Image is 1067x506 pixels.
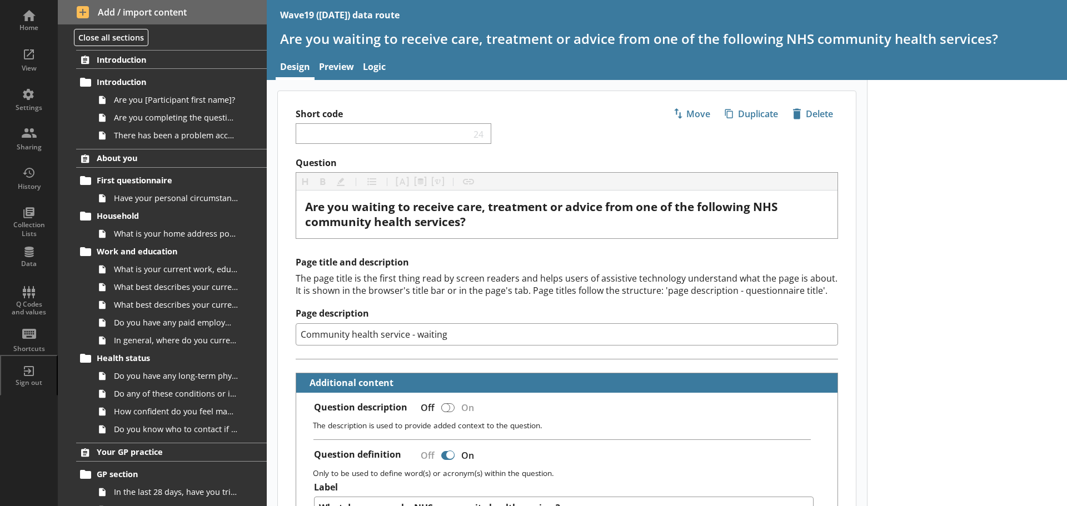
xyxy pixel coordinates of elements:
[93,296,267,314] a: What best describes your current situation?
[9,300,48,317] div: Q Codes and values
[97,175,233,186] span: First questionnaire
[93,127,267,144] a: There has been a problem accessing the survey
[81,349,267,438] li: Health statusDo you have any long-term physical or mental health conditions or illnesses lasting ...
[114,335,238,345] span: In general, where do you currently work?
[114,264,238,274] span: What is your current work, education or other status? That is where you spend most of your time, ...
[77,6,248,18] span: Add / import content
[296,272,838,297] div: The page title is the first thing read by screen readers and helps users of assistive technology ...
[280,30,1054,47] h1: Are you waiting to receive care, treatment or advice from one of the following NHS community heal...
[314,482,814,493] label: Label
[305,199,780,229] span: Are you waiting to receive care, treatment or advice from one of the following NHS community heal...
[58,149,267,438] li: About youFirst questionnaireHave your personal circumstances changed since you last completed thi...
[81,207,267,243] li: HouseholdWhat is your home address postcode?
[296,257,838,268] h2: Page title and description
[74,29,148,46] button: Close all sections
[97,77,233,87] span: Introduction
[97,469,233,479] span: GP section
[93,403,267,420] a: How confident do you feel managing your long-term conditions or illnesses?
[81,73,267,144] li: IntroductionAre you [Participant first name]?Are you completing the questions on behalf of [Parti...
[93,420,267,438] a: Do you know who to contact if you become unwell with your long-term health condition?
[114,193,238,203] span: Have your personal circumstances changed since you last completed this questionnaire?
[9,344,48,353] div: Shortcuts
[76,443,267,462] a: Your GP practice
[114,370,238,381] span: Do you have any long-term physical or mental health conditions or illnesses lasting or expected t...
[9,378,48,387] div: Sign out
[93,278,267,296] a: What best describes your current situation?
[93,189,267,207] a: Have your personal circumstances changed since you last completed this questionnaire?
[9,103,48,112] div: Settings
[76,50,267,69] a: Introduction
[93,367,267,385] a: Do you have any long-term physical or mental health conditions or illnesses lasting or expected t...
[296,308,838,319] label: Page description
[76,243,267,260] a: Work and education
[97,246,233,257] span: Work and education
[97,211,233,221] span: Household
[296,157,838,169] label: Question
[97,353,233,363] span: Health status
[76,349,267,367] a: Health status
[457,398,483,417] div: On
[76,172,267,189] a: First questionnaire
[81,172,267,207] li: First questionnaireHave your personal circumstances changed since you last completed this questio...
[315,56,358,80] a: Preview
[9,143,48,152] div: Sharing
[81,243,267,349] li: Work and educationWhat is your current work, education or other status? That is where you spend m...
[296,108,567,120] label: Short code
[9,23,48,32] div: Home
[114,424,238,434] span: Do you know who to contact if you become unwell with your long-term health condition?
[720,105,782,123] span: Duplicate
[9,259,48,268] div: Data
[97,447,233,457] span: Your GP practice
[314,449,401,460] label: Question definition
[93,385,267,403] a: Do any of these conditions or illnesses reduce your ability to carry out day-to-day activities?
[114,299,238,310] span: What best describes your current situation?
[305,199,829,229] div: Question
[280,9,400,21] div: Wave19 ([DATE]) data route
[93,109,267,127] a: Are you completing the questions on behalf of [Participant first name]?
[93,332,267,349] a: In general, where do you currently work?
[412,445,439,465] div: Off
[9,221,48,238] div: Collection Lists
[471,128,487,139] span: 24
[314,402,407,413] label: Question description
[114,130,238,141] span: There has been a problem accessing the survey
[76,73,267,91] a: Introduction
[412,398,439,417] div: Off
[97,54,233,65] span: Introduction
[76,207,267,225] a: Household
[276,56,315,80] a: Design
[301,373,396,393] button: Additional content
[114,94,238,105] span: Are you [Participant first name]?
[93,483,267,501] a: In the last 28 days, have you tried to contact your GP practice for yourself or someone else in y...
[313,468,829,478] p: Only to be used to define word(s) or acronym(s) within the question.
[669,105,715,123] span: Move
[114,228,238,239] span: What is your home address postcode?
[58,50,267,144] li: IntroductionIntroductionAre you [Participant first name]?Are you completing the questions on beha...
[114,487,238,497] span: In the last 28 days, have you tried to contact your GP practice for yourself or someone else in y...
[93,260,267,278] a: What is your current work, education or other status? That is where you spend most of your time, ...
[93,225,267,243] a: What is your home address postcode?
[114,317,238,328] span: Do you have any paid employment in addition to this, or as part of an apprenticeship?
[93,91,267,109] a: Are you [Participant first name]?
[720,104,783,123] button: Duplicate
[114,282,238,292] span: What best describes your current situation?
[93,314,267,332] a: Do you have any paid employment in addition to this, or as part of an apprenticeship?
[313,420,829,430] p: The description is used to provide added context to the question.
[358,56,390,80] a: Logic
[114,406,238,417] span: How confident do you feel managing your long-term conditions or illnesses?
[787,104,838,123] button: Delete
[114,388,238,399] span: Do any of these conditions or illnesses reduce your ability to carry out day-to-day activities?
[9,182,48,191] div: History
[788,105,837,123] span: Delete
[114,112,238,123] span: Are you completing the questions on behalf of [Participant first name]?
[97,153,233,163] span: About you
[457,445,483,465] div: On
[76,465,267,483] a: GP section
[9,64,48,73] div: View
[76,149,267,168] a: About you
[668,104,715,123] button: Move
